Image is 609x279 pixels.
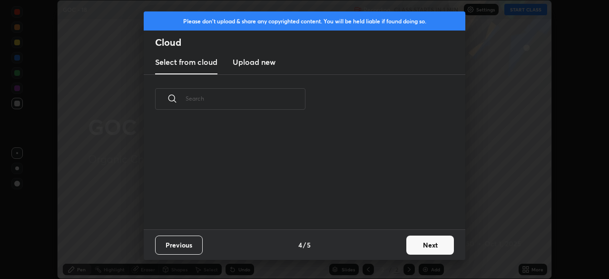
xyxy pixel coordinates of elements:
h3: Select from cloud [155,56,217,68]
div: Please don't upload & share any copyrighted content. You will be held liable if found doing so. [144,11,465,31]
button: Next [406,236,454,255]
h2: Cloud [155,36,465,49]
h4: 4 [298,240,302,250]
button: Previous [155,236,203,255]
input: Search [186,78,305,119]
h3: Upload new [233,56,275,68]
div: grid [144,121,454,229]
h4: / [303,240,306,250]
h4: 5 [307,240,311,250]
